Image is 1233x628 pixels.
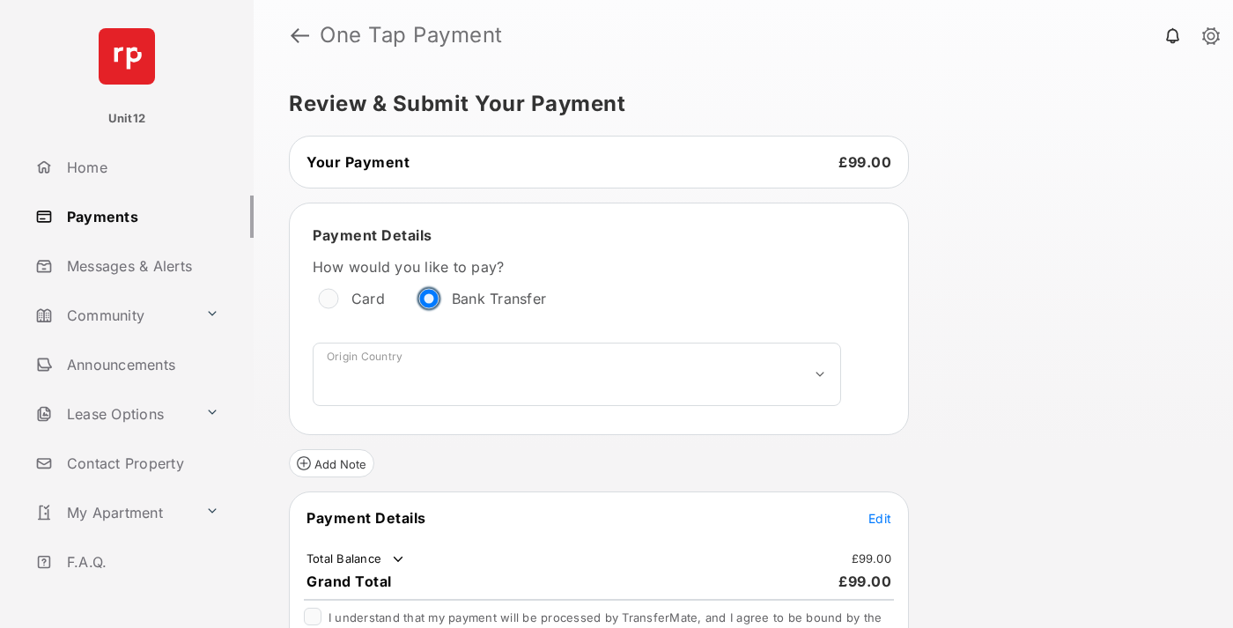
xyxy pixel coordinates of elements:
button: Edit [868,509,891,527]
a: Payments [28,196,254,238]
label: How would you like to pay? [313,258,841,276]
button: Add Note [289,449,374,477]
a: Home [28,146,254,188]
h5: Review & Submit Your Payment [289,93,1184,115]
strong: One Tap Payment [320,25,503,46]
a: Lease Options [28,393,198,435]
a: My Apartment [28,491,198,534]
span: Your Payment [306,153,410,171]
span: Grand Total [306,573,392,590]
span: £99.00 [838,573,891,590]
img: svg+xml;base64,PHN2ZyB4bWxucz0iaHR0cDovL3d3dy53My5vcmcvMjAwMC9zdmciIHdpZHRoPSI2NCIgaGVpZ2h0PSI2NC... [99,28,155,85]
label: Bank Transfer [452,290,546,307]
span: Edit [868,511,891,526]
label: Card [351,290,385,307]
span: Payment Details [313,226,432,244]
a: Contact Property [28,442,254,484]
a: F.A.Q. [28,541,254,583]
a: Messages & Alerts [28,245,254,287]
span: Payment Details [306,509,426,527]
td: £99.00 [851,550,893,566]
a: Community [28,294,198,336]
p: Unit12 [108,110,146,128]
a: Announcements [28,344,254,386]
td: Total Balance [306,550,407,568]
span: £99.00 [838,153,891,171]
